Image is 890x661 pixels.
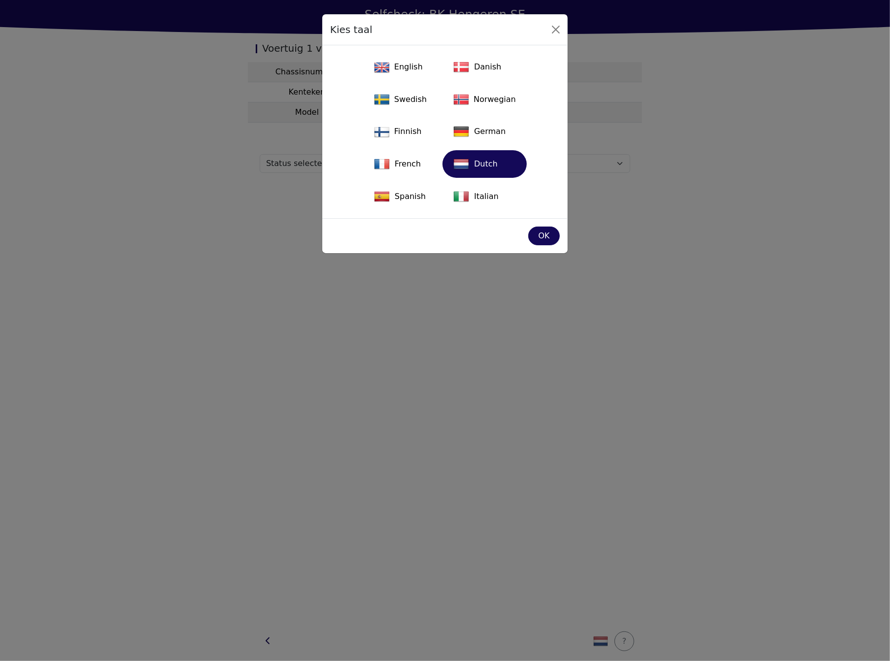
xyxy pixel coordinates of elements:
[448,153,521,175] div: Dutch
[443,150,527,178] button: Dutch
[443,118,527,145] button: German
[363,183,438,210] button: Spanish
[453,59,469,75] img: isAAAAASUVORK5CYII=
[374,156,390,172] img: jgx9vAeuWM1NKsWrZAAAAAElFTkSuQmCC
[453,92,469,107] img: ET1yWHE9acpcvS5JHGv8PqDi2uWUeZLjg0mva5dTsANXZNlF5CdBuoKmjlzHOAAAAABJRU5ErkJggg==
[453,124,469,139] img: bH4AAAAASUVORK5CYII=
[443,183,527,210] button: Italian
[369,89,432,110] div: Swedish
[448,56,521,78] div: Danish
[374,92,389,107] img: el1Z+B3+jRLZ6MeVlC7JUbNM+HElBV28KisuIn8AKOIYuOQZdbUAAAAASUVORK5CYII=
[535,230,553,242] div: OK
[369,121,432,142] div: Finnish
[374,124,389,139] img: BvYMwfHifcIdtKLPYAAAAASUVORK5CYII=
[448,89,521,110] div: Norwegian
[374,60,389,75] img: 7AiV5eXjk7o66Ll2Qd7VA2nvzvBHmZ09wKvcuKioqoeqkQUNYKJpLSiQntST+zvVdwszkbiSezvVdQm6T93i3AP4FyPKsWKay...
[528,227,560,245] button: OK
[369,153,432,175] div: French
[369,57,432,78] div: English
[374,189,390,204] img: YBNhU4E9E98HQKajxKwAAAABJRU5ErkJggg==
[363,118,438,145] button: Finnish
[443,86,527,113] button: Norwegian
[330,22,373,37] h5: Kies taal
[453,156,469,172] img: 9H98BfgkgPbOoreX8WgZEH++ztX1oqAWChL9QTAAAAAElFTkSuQmCC
[548,22,564,37] button: Close
[453,189,469,204] img: Xj9L6XRjfMoEMDDyud379B2DGSfkCXdK+AAAAAElFTkSuQmCC
[448,121,521,142] div: German
[448,186,521,207] div: Italian
[443,53,527,81] button: Danish
[369,186,432,207] div: Spanish
[363,53,438,81] button: English
[363,86,438,113] button: Swedish
[363,150,438,178] button: French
